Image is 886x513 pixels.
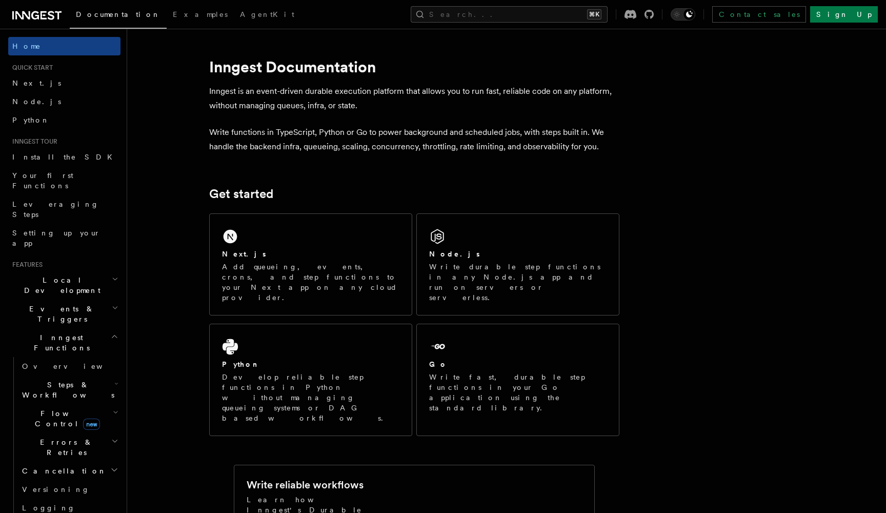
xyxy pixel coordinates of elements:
[209,213,412,315] a: Next.jsAdd queueing, events, crons, and step functions to your Next app on any cloud provider.
[8,332,111,353] span: Inngest Functions
[8,74,120,92] a: Next.js
[18,357,120,376] a: Overview
[22,504,75,512] span: Logging
[173,10,228,18] span: Examples
[416,324,619,436] a: GoWrite fast, durable step functions in your Go application using the standard library.
[429,249,480,259] h2: Node.js
[18,466,107,476] span: Cancellation
[8,166,120,195] a: Your first Functions
[8,92,120,111] a: Node.js
[12,200,99,219] span: Leveraging Steps
[222,372,399,423] p: Develop reliable step functions in Python without managing queueing systems or DAG based workflows.
[8,137,57,146] span: Inngest tour
[429,262,607,303] p: Write durable step functions in any Node.js app and run on servers or serverless.
[810,6,878,23] a: Sign Up
[76,10,160,18] span: Documentation
[8,271,120,300] button: Local Development
[83,419,100,430] span: new
[8,195,120,224] a: Leveraging Steps
[8,64,53,72] span: Quick start
[18,480,120,499] a: Versioning
[18,380,114,400] span: Steps & Workflows
[8,328,120,357] button: Inngest Functions
[416,213,619,315] a: Node.jsWrite durable step functions in any Node.js app and run on servers or serverless.
[12,171,73,190] span: Your first Functions
[18,437,111,458] span: Errors & Retries
[222,262,399,303] p: Add queueing, events, crons, and step functions to your Next app on any cloud provider.
[12,153,118,161] span: Install the SDK
[8,300,120,328] button: Events & Triggers
[12,229,100,247] span: Setting up your app
[12,41,41,51] span: Home
[247,478,364,492] h2: Write reliable workflows
[70,3,167,29] a: Documentation
[18,376,120,404] button: Steps & Workflows
[8,111,120,129] a: Python
[429,359,448,369] h2: Go
[22,485,90,494] span: Versioning
[222,359,260,369] h2: Python
[8,275,112,295] span: Local Development
[18,433,120,462] button: Errors & Retries
[18,408,113,429] span: Flow Control
[671,8,695,21] button: Toggle dark mode
[18,404,120,433] button: Flow Controlnew
[8,148,120,166] a: Install the SDK
[12,97,61,106] span: Node.js
[12,79,61,87] span: Next.js
[411,6,608,23] button: Search...⌘K
[587,9,601,19] kbd: ⌘K
[209,84,619,113] p: Inngest is an event-driven durable execution platform that allows you to run fast, reliable code ...
[8,304,112,324] span: Events & Triggers
[712,6,806,23] a: Contact sales
[429,372,607,413] p: Write fast, durable step functions in your Go application using the standard library.
[8,261,43,269] span: Features
[209,125,619,154] p: Write functions in TypeScript, Python or Go to power background and scheduled jobs, with steps bu...
[8,224,120,252] a: Setting up your app
[18,462,120,480] button: Cancellation
[12,116,50,124] span: Python
[22,362,128,370] span: Overview
[167,3,234,28] a: Examples
[222,249,266,259] h2: Next.js
[234,3,300,28] a: AgentKit
[240,10,294,18] span: AgentKit
[209,324,412,436] a: PythonDevelop reliable step functions in Python without managing queueing systems or DAG based wo...
[209,57,619,76] h1: Inngest Documentation
[8,37,120,55] a: Home
[209,187,273,201] a: Get started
